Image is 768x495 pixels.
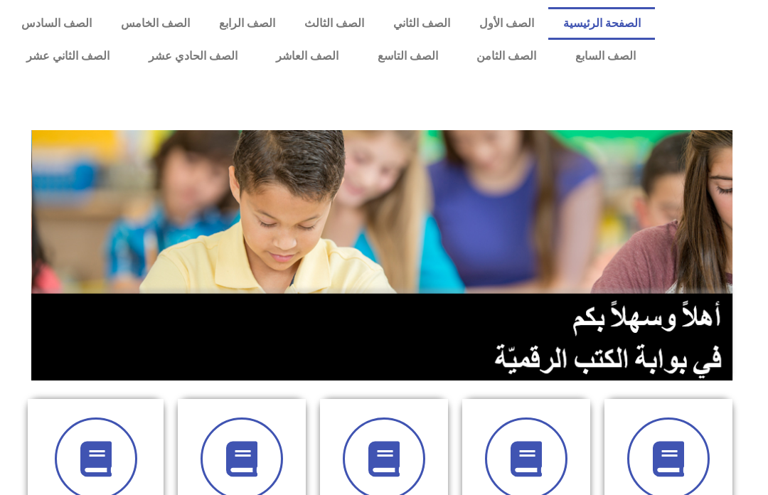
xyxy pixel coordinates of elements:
a: الصف الأول [464,7,548,40]
a: الصف الثاني [378,7,464,40]
a: الصفحة الرئيسية [548,7,655,40]
a: الصف الخامس [107,7,205,40]
a: الصف الحادي عشر [129,40,257,73]
a: الصف الثالث [290,7,379,40]
a: الصف الثاني عشر [7,40,129,73]
a: الصف الثامن [457,40,556,73]
a: الصف العاشر [257,40,358,73]
a: الصف السادس [7,7,107,40]
a: الصف التاسع [358,40,457,73]
a: الصف الرابع [205,7,290,40]
a: الصف السابع [555,40,655,73]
